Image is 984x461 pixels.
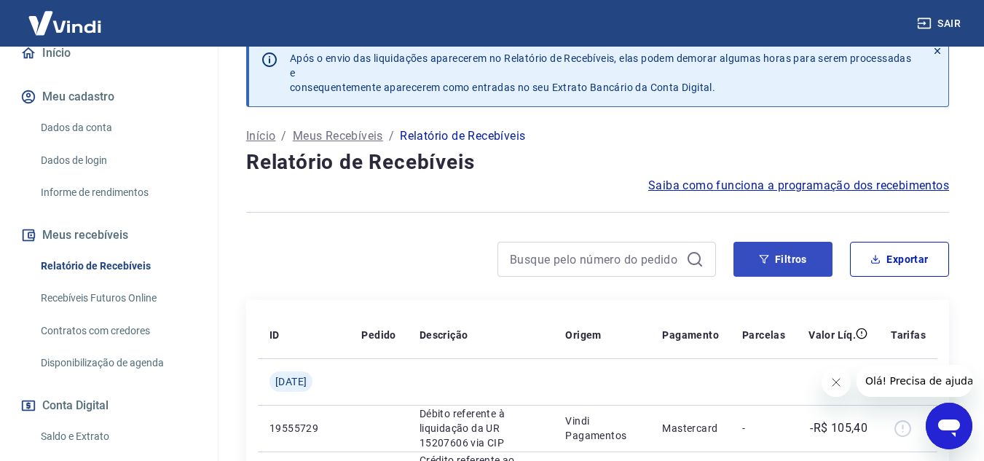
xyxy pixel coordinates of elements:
[17,81,200,113] button: Meu cadastro
[565,414,639,443] p: Vindi Pagamentos
[420,328,468,342] p: Descrição
[742,421,785,436] p: -
[275,374,307,389] span: [DATE]
[35,178,200,208] a: Informe de rendimentos
[17,219,200,251] button: Meus recebíveis
[35,348,200,378] a: Disponibilização de agenda
[822,368,851,397] iframe: Fechar mensagem
[17,390,200,422] button: Conta Digital
[565,328,601,342] p: Origem
[17,37,200,69] a: Início
[290,51,915,95] p: Após o envio das liquidações aparecerem no Relatório de Recebíveis, elas podem demorar algumas ho...
[269,328,280,342] p: ID
[281,127,286,145] p: /
[389,127,394,145] p: /
[293,127,383,145] a: Meus Recebíveis
[662,328,719,342] p: Pagamento
[891,328,926,342] p: Tarifas
[420,406,543,450] p: Débito referente à liquidação da UR 15207606 via CIP
[35,283,200,313] a: Recebíveis Futuros Online
[510,248,680,270] input: Busque pelo número do pedido
[9,10,122,22] span: Olá! Precisa de ajuda?
[808,328,856,342] p: Valor Líq.
[850,242,949,277] button: Exportar
[246,148,949,177] h4: Relatório de Recebíveis
[648,177,949,194] a: Saiba como funciona a programação dos recebimentos
[742,328,785,342] p: Parcelas
[35,422,200,452] a: Saldo e Extrato
[733,242,833,277] button: Filtros
[914,10,967,37] button: Sair
[400,127,525,145] p: Relatório de Recebíveis
[35,113,200,143] a: Dados da conta
[662,421,719,436] p: Mastercard
[857,365,972,397] iframe: Mensagem da empresa
[246,127,275,145] a: Início
[269,421,338,436] p: 19555729
[926,403,972,449] iframe: Botão para abrir a janela de mensagens
[810,419,867,437] p: -R$ 105,40
[35,316,200,346] a: Contratos com credores
[35,146,200,176] a: Dados de login
[35,251,200,281] a: Relatório de Recebíveis
[361,328,395,342] p: Pedido
[17,1,112,45] img: Vindi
